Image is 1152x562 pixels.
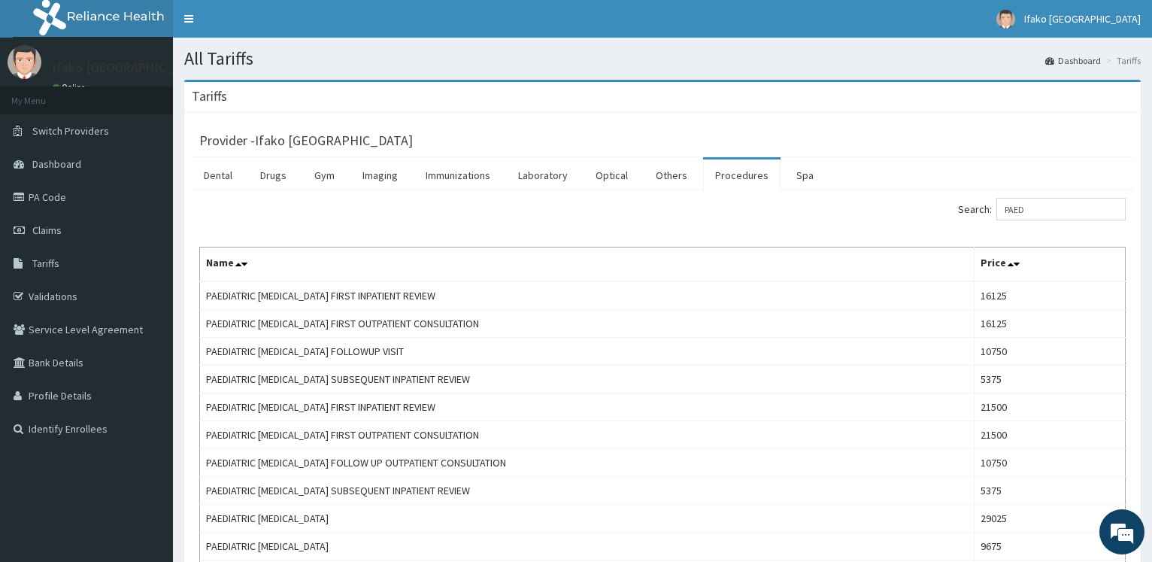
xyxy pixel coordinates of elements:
span: Dashboard [32,157,81,171]
a: Drugs [248,159,299,191]
a: Optical [584,159,640,191]
td: 21500 [975,421,1126,449]
a: Spa [784,159,826,191]
td: PAEDIATRIC [MEDICAL_DATA] FOLLOWUP VISIT [200,338,975,366]
a: Procedures [703,159,781,191]
h1: All Tariffs [184,49,1141,68]
td: 16125 [975,310,1126,338]
a: Gym [302,159,347,191]
td: 9675 [975,533,1126,560]
td: 21500 [975,393,1126,421]
td: 10750 [975,449,1126,477]
td: PAEDIATRIC [MEDICAL_DATA] SUBSEQUENT INPATIENT REVIEW [200,366,975,393]
td: 29025 [975,505,1126,533]
td: PAEDIATRIC [MEDICAL_DATA] [200,505,975,533]
td: 16125 [975,281,1126,310]
td: 5375 [975,477,1126,505]
a: Immunizations [414,159,502,191]
td: PAEDIATRIC [MEDICAL_DATA] FIRST INPATIENT REVIEW [200,281,975,310]
p: Ifako [GEOGRAPHIC_DATA] [53,61,210,74]
h3: Tariffs [192,90,227,103]
th: Price [975,248,1126,282]
td: PAEDIATRIC [MEDICAL_DATA] FIRST OUTPATIENT CONSULTATION [200,310,975,338]
span: Ifako [GEOGRAPHIC_DATA] [1024,12,1141,26]
td: PAEDIATRIC [MEDICAL_DATA] FIRST OUTPATIENT CONSULTATION [200,421,975,449]
a: Dashboard [1045,54,1101,67]
td: PAEDIATRIC [MEDICAL_DATA] FOLLOW UP OUTPATIENT CONSULTATION [200,449,975,477]
img: User Image [8,45,41,79]
td: PAEDIATRIC [MEDICAL_DATA] FIRST INPATIENT REVIEW [200,393,975,421]
span: Claims [32,223,62,237]
label: Search: [958,198,1126,220]
a: Laboratory [506,159,580,191]
input: Search: [996,198,1126,220]
td: PAEDIATRIC [MEDICAL_DATA] SUBSEQUENT INPATIENT REVIEW [200,477,975,505]
a: Dental [192,159,244,191]
a: Online [53,82,89,93]
a: Others [644,159,699,191]
li: Tariffs [1102,54,1141,67]
span: Tariffs [32,257,59,270]
th: Name [200,248,975,282]
a: Imaging [350,159,410,191]
img: User Image [996,10,1015,29]
td: 10750 [975,338,1126,366]
td: PAEDIATRIC [MEDICAL_DATA] [200,533,975,560]
h3: Provider - Ifako [GEOGRAPHIC_DATA] [199,134,413,147]
span: Switch Providers [32,124,109,138]
td: 5375 [975,366,1126,393]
